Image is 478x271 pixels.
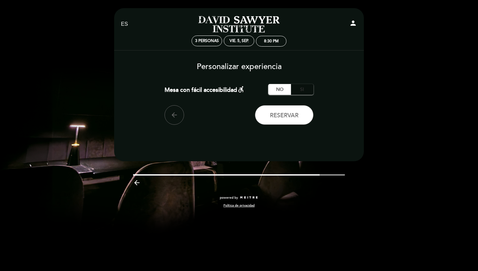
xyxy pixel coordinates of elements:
[240,196,258,199] img: MEITRE
[264,39,279,44] div: 8:30 PM
[268,84,291,95] label: No
[197,62,282,71] span: Personalizar experiencia
[220,195,238,200] span: powered by
[223,203,255,208] a: Política de privacidad
[165,84,245,95] div: Mesa con fácil accesibilidad
[170,111,178,119] i: arrow_back
[220,195,258,200] a: powered by
[198,15,280,33] a: [PERSON_NAME] Institute
[230,38,249,43] div: vie. 5, sep.
[237,85,245,93] i: accessible_forward
[133,179,141,187] i: arrow_backward
[349,19,357,27] i: person
[195,38,219,43] span: 3 personas
[165,105,184,125] button: arrow_back
[270,112,299,119] span: Reservar
[255,105,313,125] button: Reservar
[349,19,357,29] button: person
[291,84,313,95] label: Si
